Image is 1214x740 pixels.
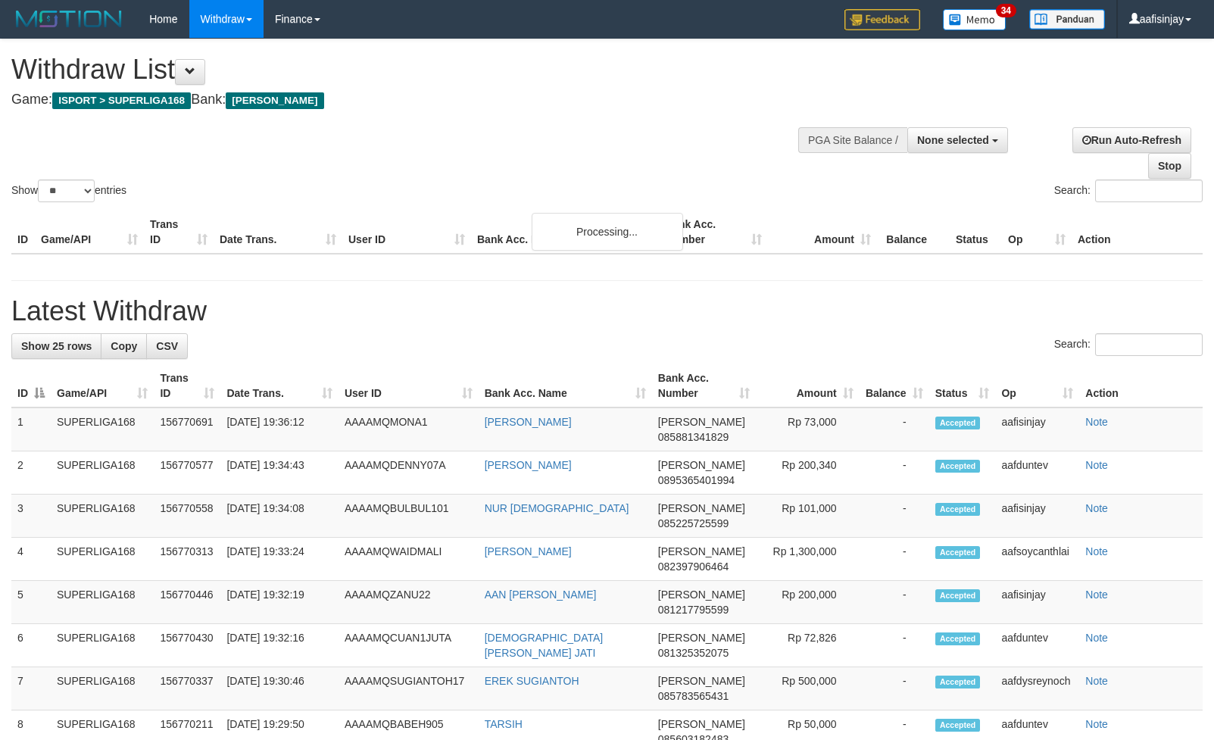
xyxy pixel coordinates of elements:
[21,340,92,352] span: Show 25 rows
[943,9,1006,30] img: Button%20Memo.svg
[11,495,51,538] td: 3
[996,4,1016,17] span: 34
[935,503,981,516] span: Accepted
[1095,180,1203,202] input: Search:
[485,459,572,471] a: [PERSON_NAME]
[339,495,479,538] td: AAAAMQBULBUL101
[220,451,339,495] td: [DATE] 19:34:43
[995,495,1079,538] td: aafisinjay
[929,364,996,407] th: Status: activate to sort column ascending
[658,647,729,659] span: Copy 081325352075 to clipboard
[935,676,981,688] span: Accepted
[995,667,1079,710] td: aafdysreynoch
[38,180,95,202] select: Showentries
[35,211,144,254] th: Game/API
[154,667,220,710] td: 156770337
[935,460,981,473] span: Accepted
[111,340,137,352] span: Copy
[1072,211,1203,254] th: Action
[1085,589,1108,601] a: Note
[1085,675,1108,687] a: Note
[11,624,51,667] td: 6
[995,364,1079,407] th: Op: activate to sort column ascending
[935,546,981,559] span: Accepted
[485,632,604,659] a: [DEMOGRAPHIC_DATA][PERSON_NAME] JATI
[479,364,652,407] th: Bank Acc. Name: activate to sort column ascending
[1085,718,1108,730] a: Note
[658,718,745,730] span: [PERSON_NAME]
[154,581,220,624] td: 156770446
[798,127,907,153] div: PGA Site Balance /
[485,675,579,687] a: EREK SUGIANTOH
[1085,632,1108,644] a: Note
[995,451,1079,495] td: aafduntev
[658,502,745,514] span: [PERSON_NAME]
[220,667,339,710] td: [DATE] 19:30:46
[658,431,729,443] span: Copy 085881341829 to clipboard
[485,589,597,601] a: AAN [PERSON_NAME]
[860,581,929,624] td: -
[658,545,745,557] span: [PERSON_NAME]
[950,211,1002,254] th: Status
[485,502,629,514] a: NUR [DEMOGRAPHIC_DATA]
[658,690,729,702] span: Copy 085783565431 to clipboard
[51,624,154,667] td: SUPERLIGA168
[220,407,339,451] td: [DATE] 19:36:12
[11,296,1203,326] h1: Latest Withdraw
[1085,416,1108,428] a: Note
[11,538,51,581] td: 4
[154,364,220,407] th: Trans ID: activate to sort column ascending
[154,495,220,538] td: 156770558
[1072,127,1191,153] a: Run Auto-Refresh
[485,718,523,730] a: TARSIH
[11,364,51,407] th: ID: activate to sort column descending
[917,134,989,146] span: None selected
[1085,459,1108,471] a: Note
[658,604,729,616] span: Copy 081217795599 to clipboard
[935,589,981,602] span: Accepted
[935,417,981,429] span: Accepted
[220,581,339,624] td: [DATE] 19:32:19
[844,9,920,30] img: Feedback.jpg
[339,667,479,710] td: AAAAMQSUGIANTOH17
[756,451,860,495] td: Rp 200,340
[146,333,188,359] a: CSV
[220,624,339,667] td: [DATE] 19:32:16
[144,211,214,254] th: Trans ID
[339,538,479,581] td: AAAAMQWAIDMALI
[658,517,729,529] span: Copy 085225725599 to clipboard
[220,495,339,538] td: [DATE] 19:34:08
[1148,153,1191,179] a: Stop
[768,211,877,254] th: Amount
[220,538,339,581] td: [DATE] 19:33:24
[51,538,154,581] td: SUPERLIGA168
[877,211,950,254] th: Balance
[658,675,745,687] span: [PERSON_NAME]
[485,545,572,557] a: [PERSON_NAME]
[658,459,745,471] span: [PERSON_NAME]
[11,211,35,254] th: ID
[471,211,659,254] th: Bank Acc. Name
[995,581,1079,624] td: aafisinjay
[11,92,794,108] h4: Game: Bank:
[658,632,745,644] span: [PERSON_NAME]
[154,407,220,451] td: 156770691
[11,667,51,710] td: 7
[1085,502,1108,514] a: Note
[339,581,479,624] td: AAAAMQZANU22
[1095,333,1203,356] input: Search:
[11,55,794,85] h1: Withdraw List
[342,211,471,254] th: User ID
[658,474,735,486] span: Copy 0895365401994 to clipboard
[652,364,756,407] th: Bank Acc. Number: activate to sort column ascending
[11,333,101,359] a: Show 25 rows
[658,416,745,428] span: [PERSON_NAME]
[11,8,126,30] img: MOTION_logo.png
[860,495,929,538] td: -
[51,667,154,710] td: SUPERLIGA168
[51,364,154,407] th: Game/API: activate to sort column ascending
[339,451,479,495] td: AAAAMQDENNY07A
[51,451,154,495] td: SUPERLIGA168
[756,407,860,451] td: Rp 73,000
[658,560,729,573] span: Copy 082397906464 to clipboard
